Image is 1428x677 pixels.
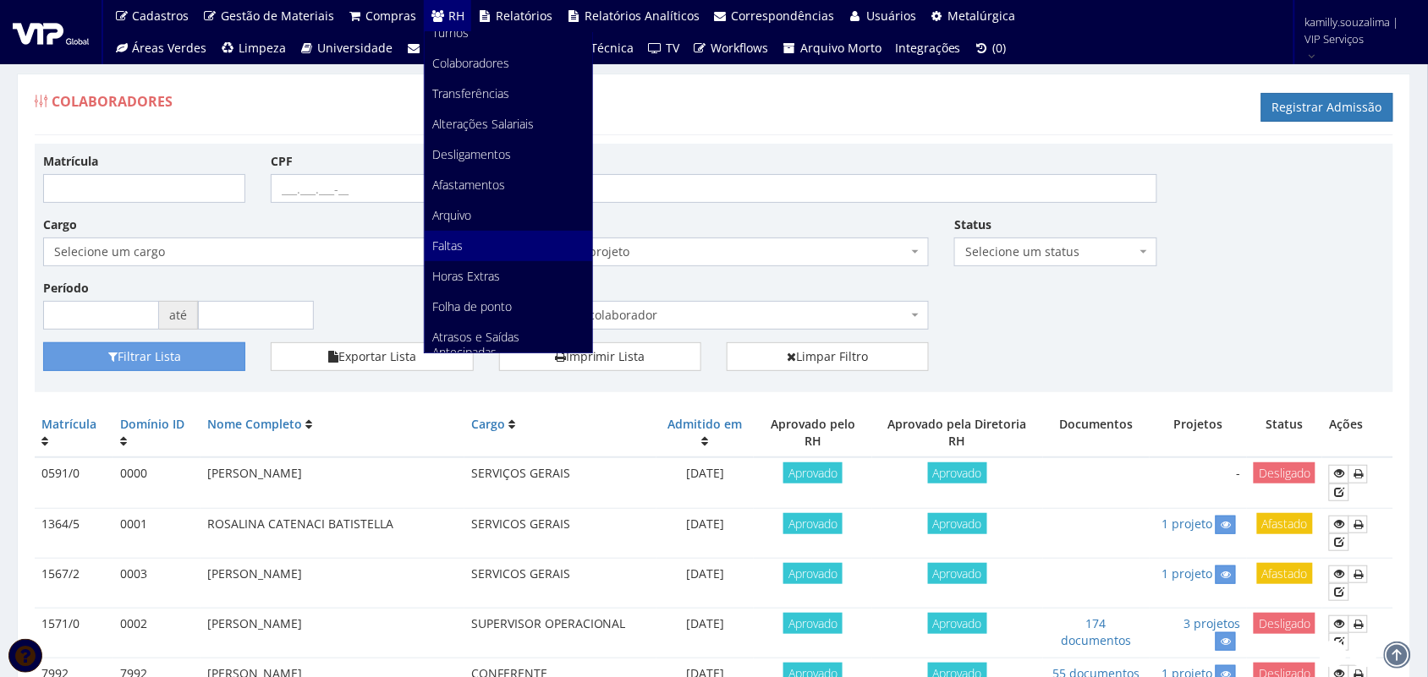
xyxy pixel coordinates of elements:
span: Aprovado [928,462,987,483]
span: Selecione um cargo [54,243,453,260]
a: Limpeza [214,32,294,64]
a: Atrasos e Saídas Antecipadas [425,322,592,368]
td: [DATE] [656,457,754,508]
th: Status [1247,409,1322,457]
a: 3 projetos [1184,615,1240,631]
td: ROSALINA CATENACI BATISTELLA [200,508,464,558]
th: Projetos [1150,409,1247,457]
a: Arquivo Morto [776,32,889,64]
td: 0003 [113,558,200,608]
span: Transferências [433,85,510,101]
span: Aprovado [783,563,843,584]
span: Turnos [433,25,470,41]
a: Colaboradores [425,48,592,79]
span: Arquivo Morto [800,40,882,56]
span: Colaboradores [52,92,173,111]
span: Áreas Verdes [133,40,207,56]
a: Campanhas [400,32,500,64]
a: Arquivo [425,200,592,231]
span: Alterações Salariais [433,116,535,132]
td: [PERSON_NAME] [200,608,464,658]
span: Afastado [1257,563,1313,584]
span: Aprovado [928,613,987,634]
span: Desligamentos [433,146,512,162]
span: Relatórios Analíticos [585,8,700,24]
a: Áreas Verdes [107,32,214,64]
span: Desligado [1254,613,1315,634]
a: 1 projeto [1162,565,1212,581]
a: Transferências [425,79,592,109]
span: Aprovado [783,462,843,483]
label: Cargo [43,216,77,233]
span: Gestão de Materiais [221,8,334,24]
td: 1571/0 [35,608,113,658]
td: SERVIÇOS GERAIS [464,457,656,508]
a: Folha de ponto [425,292,592,322]
span: Folha de ponto [433,298,513,314]
a: Domínio ID [120,416,184,432]
button: Filtrar Lista [43,342,245,371]
span: Selecione um colaborador [510,307,909,324]
span: Selecione um cargo [43,237,474,266]
span: Horas Extras [433,268,501,284]
span: Selecione um status [965,243,1135,260]
span: Correspondências [732,8,835,24]
span: Usuários [866,8,916,24]
label: Matrícula [43,153,98,170]
label: Status [954,216,991,233]
span: Atrasos e Saídas Antecipadas [433,329,520,360]
a: Universidade [293,32,400,64]
span: Afastamentos [433,177,506,193]
th: Documentos [1043,409,1151,457]
span: (0) [993,40,1007,56]
span: Aprovado [783,613,843,634]
span: Aprovado [928,563,987,584]
a: Limpar Filtro [727,342,929,371]
span: Selecione um projeto [510,243,909,260]
a: Turnos [425,18,592,48]
input: ___.___.___-__ [271,174,473,203]
th: Aprovado pelo RH [754,409,871,457]
a: Desligamentos [425,139,592,170]
span: Limpeza [239,40,286,56]
a: Workflows [686,32,776,64]
span: TV [666,40,679,56]
a: Integrações [888,32,968,64]
td: 0002 [113,608,200,658]
a: Faltas [425,231,592,261]
a: Horas Extras [425,261,592,292]
td: [DATE] [656,608,754,658]
span: até [159,301,198,330]
span: RH [448,8,464,24]
td: 0001 [113,508,200,558]
a: Admitido em [668,416,743,432]
img: logo [13,19,89,45]
td: SERVICOS GERAIS [464,558,656,608]
span: Universidade [318,40,393,56]
td: - [1150,457,1247,508]
td: [DATE] [656,558,754,608]
span: Relatórios [497,8,553,24]
td: 0000 [113,457,200,508]
span: Arquivo [433,207,472,223]
td: [PERSON_NAME] [200,457,464,508]
a: 1 projeto [1162,516,1212,532]
td: SERVICOS GERAIS [464,508,656,558]
td: [PERSON_NAME] [200,558,464,608]
td: 1364/5 [35,508,113,558]
label: CPF [271,153,293,170]
span: Selecione um projeto [499,237,930,266]
span: Aprovado [783,513,843,534]
span: Colaboradores [433,55,510,71]
td: 1567/2 [35,558,113,608]
th: Ações [1322,409,1393,457]
span: kamilly.souzalima | VIP Serviços [1305,14,1406,47]
a: Nome Completo [207,416,302,432]
span: Integrações [895,40,961,56]
a: Alterações Salariais [425,109,592,139]
a: 174 documentos [1061,615,1131,648]
span: Compras [366,8,417,24]
a: Imprimir Lista [499,342,701,371]
td: SUPERVISOR OPERACIONAL [464,608,656,658]
span: Desligado [1254,462,1315,483]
